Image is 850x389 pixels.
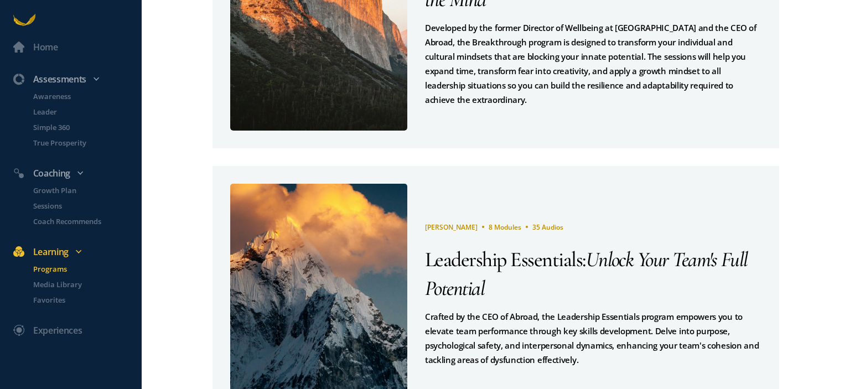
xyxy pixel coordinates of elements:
[33,91,139,102] p: Awareness
[33,137,139,148] p: True Prosperity
[33,106,139,117] p: Leader
[20,279,142,290] a: Media Library
[33,200,139,211] p: Sessions
[425,245,761,303] div: :
[489,222,521,232] span: 8 Modules
[7,245,146,259] div: Learning
[33,40,58,54] div: Home
[425,309,761,367] div: Crafted by the CEO of Abroad, the Leadership Essentials program empowers you to elevate team perf...
[20,216,142,227] a: Coach Recommends
[20,122,142,133] a: Simple 360
[20,106,142,117] a: Leader
[20,91,142,102] a: Awareness
[20,263,142,274] a: Programs
[33,263,139,274] p: Programs
[33,279,139,290] p: Media Library
[425,222,478,232] span: [PERSON_NAME]
[20,294,142,305] a: Favorites
[425,247,748,301] span: Unlock Your Team's Full Potential
[20,137,142,148] a: True Prosperity
[7,72,146,86] div: Assessments
[33,294,139,305] p: Favorites
[33,122,139,133] p: Simple 360
[33,185,139,196] p: Growth Plan
[425,247,582,272] span: Leadership Essentials
[532,222,563,232] span: 35 Audios
[20,185,142,196] a: Growth Plan
[33,323,82,338] div: Experiences
[425,20,761,107] div: Developed by the former Director of Wellbeing at [GEOGRAPHIC_DATA] and the CEO of Abroad, the Bre...
[7,166,146,180] div: Coaching
[33,216,139,227] p: Coach Recommends
[20,200,142,211] a: Sessions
